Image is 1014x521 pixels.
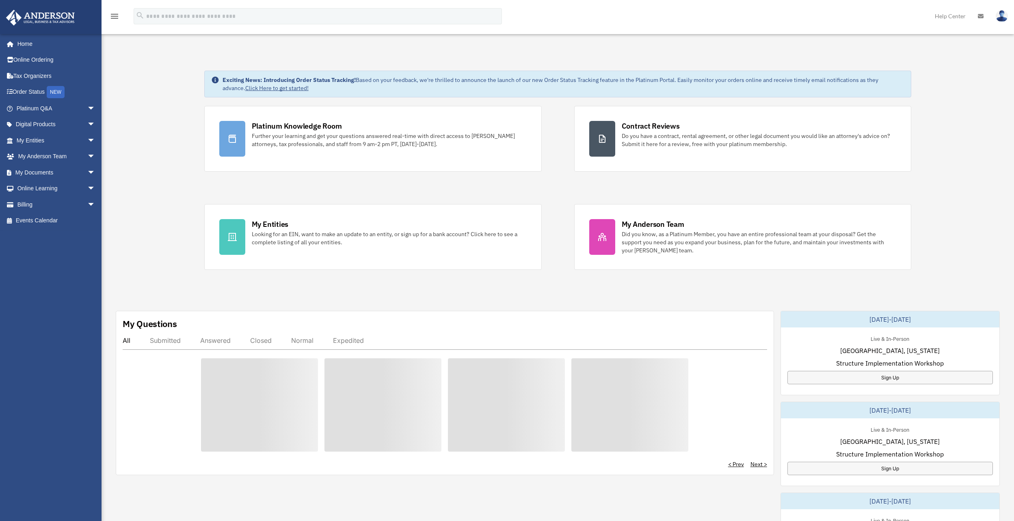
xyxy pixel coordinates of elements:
[6,164,108,181] a: My Documentsarrow_drop_down
[110,11,119,21] i: menu
[204,106,542,172] a: Platinum Knowledge Room Further your learning and get your questions answered real-time with dire...
[204,204,542,270] a: My Entities Looking for an EIN, want to make an update to an entity, or sign up for a bank accoun...
[781,493,999,509] div: [DATE]-[DATE]
[6,181,108,197] a: Online Learningarrow_drop_down
[150,336,181,344] div: Submitted
[6,68,108,84] a: Tax Organizers
[87,100,104,117] span: arrow_drop_down
[123,318,177,330] div: My Questions
[47,86,65,98] div: NEW
[252,132,527,148] div: Further your learning and get your questions answered real-time with direct access to [PERSON_NAM...
[250,336,272,344] div: Closed
[622,121,680,131] div: Contract Reviews
[574,106,912,172] a: Contract Reviews Do you have a contract, rental agreement, or other legal document you would like...
[622,219,684,229] div: My Anderson Team
[787,371,993,384] a: Sign Up
[252,121,342,131] div: Platinum Knowledge Room
[6,132,108,149] a: My Entitiesarrow_drop_down
[333,336,364,344] div: Expedited
[6,149,108,165] a: My Anderson Teamarrow_drop_down
[87,149,104,165] span: arrow_drop_down
[996,10,1008,22] img: User Pic
[840,437,940,446] span: [GEOGRAPHIC_DATA], [US_STATE]
[110,14,119,21] a: menu
[87,196,104,213] span: arrow_drop_down
[6,213,108,229] a: Events Calendar
[836,358,944,368] span: Structure Implementation Workshop
[750,460,767,468] a: Next >
[4,10,77,26] img: Anderson Advisors Platinum Portal
[136,11,145,20] i: search
[245,84,309,92] a: Click Here to get started!
[6,36,104,52] a: Home
[864,334,916,342] div: Live & In-Person
[223,76,905,92] div: Based on your feedback, we're thrilled to announce the launch of our new Order Status Tracking fe...
[781,402,999,418] div: [DATE]-[DATE]
[123,336,130,344] div: All
[87,181,104,197] span: arrow_drop_down
[252,230,527,246] div: Looking for an EIN, want to make an update to an entity, or sign up for a bank account? Click her...
[781,311,999,327] div: [DATE]-[DATE]
[6,84,108,101] a: Order StatusNEW
[622,230,897,254] div: Did you know, as a Platinum Member, you have an entire professional team at your disposal? Get th...
[87,116,104,133] span: arrow_drop_down
[291,336,313,344] div: Normal
[840,346,940,355] span: [GEOGRAPHIC_DATA], [US_STATE]
[836,449,944,459] span: Structure Implementation Workshop
[223,76,356,84] strong: Exciting News: Introducing Order Status Tracking!
[6,116,108,133] a: Digital Productsarrow_drop_down
[87,132,104,149] span: arrow_drop_down
[622,132,897,148] div: Do you have a contract, rental agreement, or other legal document you would like an attorney's ad...
[6,196,108,213] a: Billingarrow_drop_down
[864,425,916,433] div: Live & In-Person
[574,204,912,270] a: My Anderson Team Did you know, as a Platinum Member, you have an entire professional team at your...
[6,52,108,68] a: Online Ordering
[6,100,108,116] a: Platinum Q&Aarrow_drop_down
[252,219,288,229] div: My Entities
[200,336,231,344] div: Answered
[787,462,993,475] a: Sign Up
[728,460,744,468] a: < Prev
[87,164,104,181] span: arrow_drop_down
